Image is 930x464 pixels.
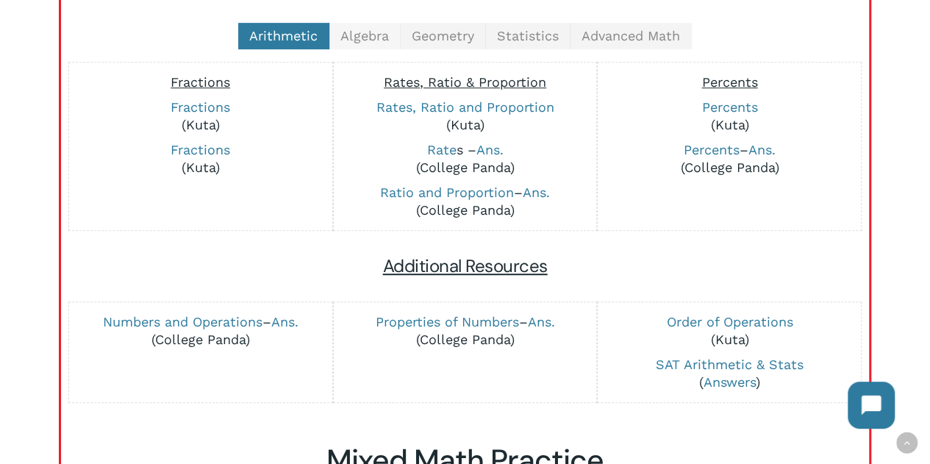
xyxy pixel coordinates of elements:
[486,23,570,49] a: Statistics
[605,99,854,134] p: (Kuta)
[341,141,590,176] p: s – (College Panda)
[412,28,474,43] span: Geometry
[103,314,262,329] a: Numbers and Operations
[383,254,548,277] span: Additional Resources
[171,74,230,90] span: Fractions
[427,142,457,157] a: Rate
[271,314,298,329] a: Ans.
[701,99,757,115] a: Percents
[376,314,519,329] a: Properties of Numbers
[249,28,318,43] span: Arithmetic
[704,374,756,390] a: Answers
[384,74,546,90] span: Rates, Ratio & Proportion
[76,99,325,134] p: (Kuta)
[341,99,590,134] p: (Kuta)
[76,313,325,349] p: – (College Panda)
[656,357,804,372] a: SAT Arithmetic & Stats
[340,28,389,43] span: Algebra
[341,184,590,219] p: – (College Panda)
[238,23,329,49] a: Arithmetic
[171,99,230,115] a: Fractions
[497,28,559,43] span: Statistics
[380,185,514,200] a: Ratio and Proportion
[666,314,793,329] a: Order of Operations
[401,23,486,49] a: Geometry
[833,367,909,443] iframe: Chatbot
[171,142,230,157] a: Fractions
[528,314,555,329] a: Ans.
[605,141,854,176] p: – (College Panda)
[570,23,692,49] a: Advanced Math
[523,185,550,200] a: Ans.
[701,74,757,90] span: Percents
[376,99,554,115] a: Rates, Ratio and Proportion
[341,313,590,349] p: – (College Panda)
[582,28,680,43] span: Advanced Math
[329,23,401,49] a: Algebra
[748,142,776,157] a: Ans.
[684,142,740,157] a: Percents
[605,356,854,391] p: ( )
[605,313,854,349] p: (Kuta)
[476,142,504,157] a: Ans.
[76,141,325,176] p: (Kuta)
